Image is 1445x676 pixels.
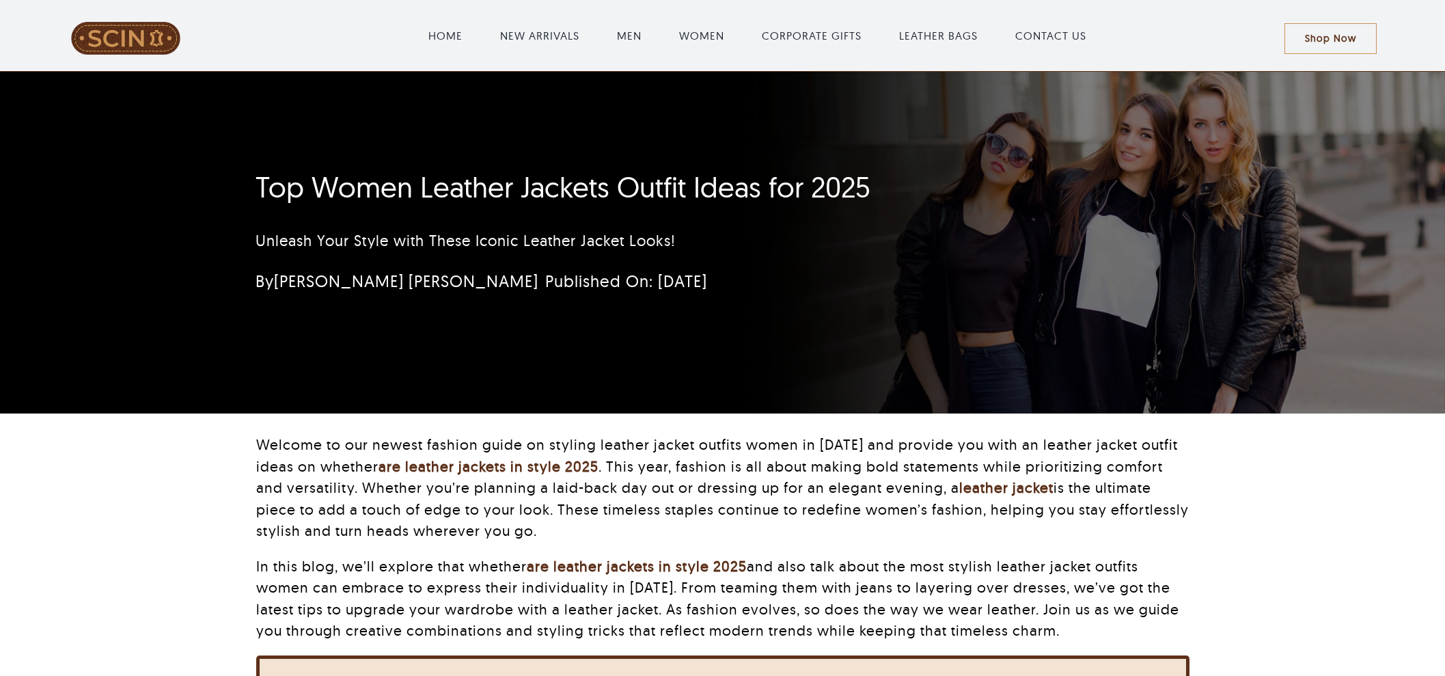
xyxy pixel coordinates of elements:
h1: Top Women Leather Jackets Outfit Ideas for 2025 [256,170,1027,204]
a: CORPORATE GIFTS [762,27,862,44]
a: CONTACT US [1015,27,1086,44]
nav: Main Menu [231,14,1284,57]
a: WOMEN [679,27,724,44]
span: Published On: [DATE] [545,271,707,291]
a: [PERSON_NAME] [PERSON_NAME] [274,271,538,291]
a: NEW ARRIVALS [500,27,579,44]
a: LEATHER BAGS [899,27,978,44]
a: HOME [428,27,463,44]
a: MEN [617,27,642,44]
a: leather jacket [959,478,1054,496]
p: Welcome to our newest fashion guide on styling leather jacket outfits women in [DATE] and provide... [256,434,1189,542]
span: Shop Now [1305,33,1356,44]
a: are leather jackets in style 2025 [527,557,747,575]
p: In this blog, we’ll explore that whether and also talk about the most stylish leather jacket outf... [256,556,1189,642]
a: are leather jackets in style 2025 [379,457,598,475]
a: Shop Now [1284,23,1377,54]
span: By [256,271,538,291]
p: Unleash Your Style with These Iconic Leather Jacket Looks! [256,230,1027,252]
